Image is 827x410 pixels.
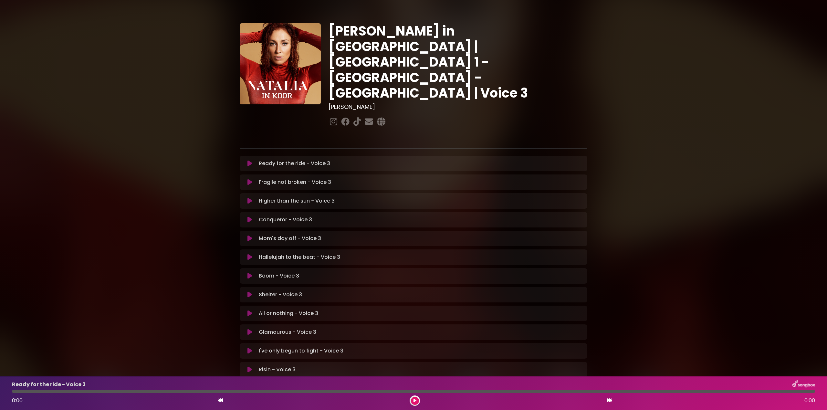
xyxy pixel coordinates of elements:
p: Mom's day off - Voice 3 [259,235,321,242]
p: Higher than the sun - Voice 3 [259,197,335,205]
span: 0:00 [12,397,23,404]
p: Shelter - Voice 3 [259,291,302,299]
p: Glamourous - Voice 3 [259,328,316,336]
h1: [PERSON_NAME] in [GEOGRAPHIC_DATA] | [GEOGRAPHIC_DATA] 1 - [GEOGRAPHIC_DATA] - [GEOGRAPHIC_DATA] ... [329,23,587,101]
p: All or nothing - Voice 3 [259,310,318,317]
p: Fragile not broken - Voice 3 [259,178,331,186]
img: YTVS25JmS9CLUqXqkEhs [240,23,321,104]
p: Risin - Voice 3 [259,366,296,373]
p: Hallelujah to the beat - Voice 3 [259,253,340,261]
p: Boom - Voice 3 [259,272,299,280]
p: Ready for the ride - Voice 3 [259,160,330,167]
img: songbox-logo-white.png [792,380,815,389]
p: Conqueror - Voice 3 [259,216,312,224]
h3: [PERSON_NAME] [329,103,587,110]
p: I've only begun to fight - Voice 3 [259,347,343,355]
span: 0:00 [804,397,815,405]
p: Ready for the ride - Voice 3 [12,381,86,388]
